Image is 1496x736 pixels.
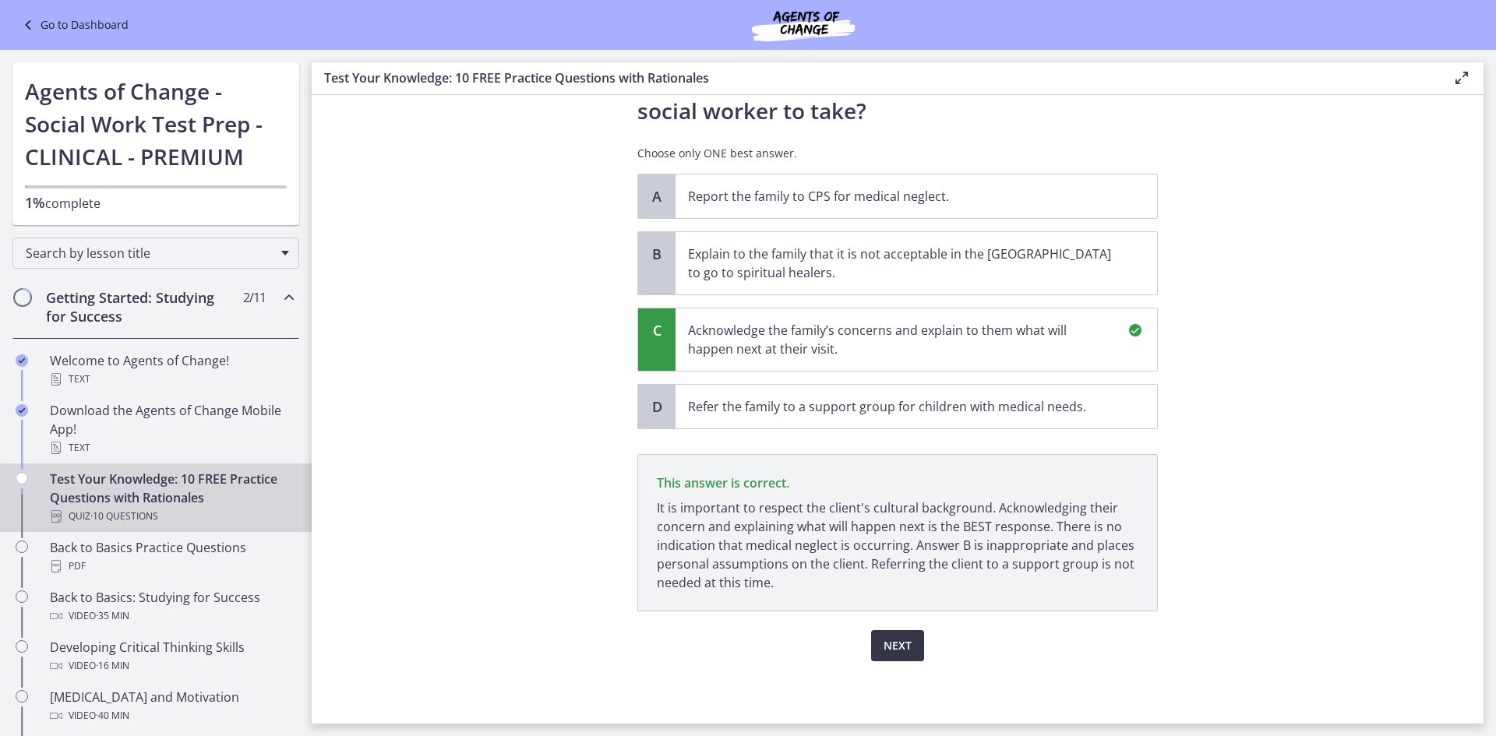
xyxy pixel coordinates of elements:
[19,16,129,34] a: Go to Dashboard
[884,636,912,655] span: Next
[688,187,1113,206] p: Report the family to CPS for medical neglect.
[16,354,28,367] i: Completed
[50,607,293,625] div: Video
[12,238,299,269] div: Search by lesson title
[50,370,293,389] div: Text
[25,75,287,173] h1: Agents of Change - Social Work Test Prep - CLINICAL - PREMIUM
[25,193,287,213] p: complete
[50,688,293,725] div: [MEDICAL_DATA] and Motivation
[710,6,897,44] img: Agents of Change
[16,404,28,417] i: Completed
[647,187,666,206] span: A
[657,474,789,491] span: This answer is correct.
[324,69,1427,87] h3: Test Your Knowledge: 10 FREE Practice Questions with Rationales
[96,657,129,675] span: · 16 min
[96,706,129,725] span: · 40 min
[647,321,666,340] span: C
[50,638,293,675] div: Developing Critical Thinking Skills
[871,630,924,661] button: Next
[688,321,1113,358] p: Acknowledge the family’s concerns and explain to them what will happen next at their visit.
[50,657,293,675] div: Video
[50,557,293,576] div: PDF
[50,706,293,725] div: Video
[50,588,293,625] div: Back to Basics: Studying for Success
[50,470,293,526] div: Test Your Knowledge: 10 FREE Practice Questions with Rationales
[243,288,266,307] span: 2 / 11
[46,288,236,326] h2: Getting Started: Studying for Success
[647,397,666,416] span: D
[647,245,666,263] span: B
[50,401,293,457] div: Download the Agents of Change Mobile App!
[25,193,45,212] span: 1%
[96,607,129,625] span: · 35 min
[50,351,293,389] div: Welcome to Agents of Change!
[688,245,1113,282] p: Explain to the family that it is not acceptable in the [GEOGRAPHIC_DATA] to go to spiritual healers.
[50,538,293,576] div: Back to Basics Practice Questions
[50,507,293,526] div: Quiz
[50,438,293,457] div: Text
[90,507,158,526] span: · 10 Questions
[657,498,1138,592] p: It is important to respect the client's cultural background. Acknowledging their concern and expl...
[688,397,1113,416] p: Refer the family to a support group for children with medical needs.
[637,146,1158,161] p: Choose only ONE best answer.
[26,245,273,262] span: Search by lesson title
